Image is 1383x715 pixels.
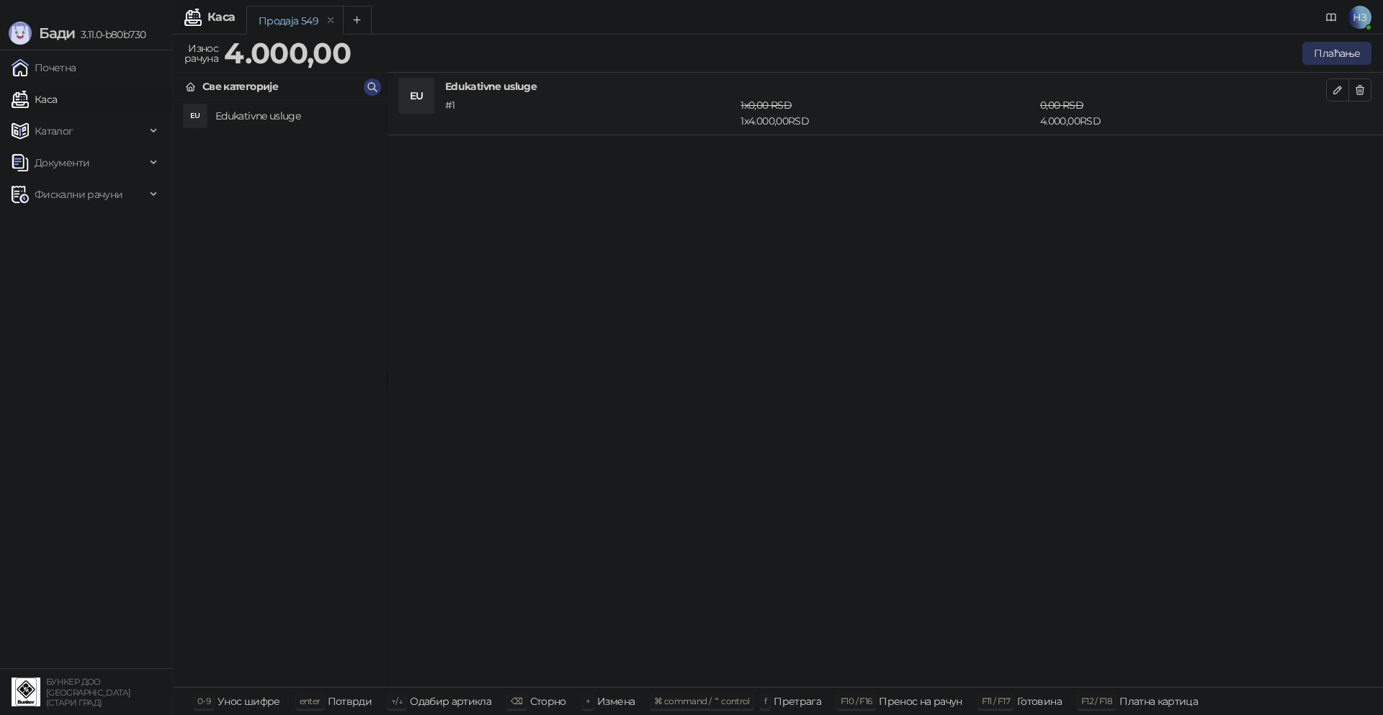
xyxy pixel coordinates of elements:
h4: Edukativne usluge [215,104,375,127]
span: F12 / F18 [1081,696,1112,706]
div: EU [399,78,434,113]
div: 1 x 4.000,00 RSD [738,97,1037,129]
span: Бади [39,24,75,42]
div: Одабир артикла [410,692,491,711]
button: Add tab [343,6,372,35]
div: Претрага [774,692,821,711]
span: НЗ [1348,6,1371,29]
div: Све категорије [202,78,278,94]
div: Платна картица [1119,692,1198,711]
button: remove [321,14,340,27]
span: 3.11.0-b80b730 [75,28,146,41]
div: Унос шифре [218,692,280,711]
div: Износ рачуна [182,39,221,68]
div: Потврди [328,692,372,711]
span: ↑/↓ [391,696,403,706]
span: f [764,696,766,706]
span: 0,00 RSD [1040,99,1083,112]
span: F11 / F17 [982,696,1010,706]
div: EU [184,104,207,127]
span: enter [300,696,321,706]
span: ⌫ [511,696,522,706]
h4: Edukativne usluge [445,78,1326,94]
span: ⌘ command / ⌃ control [654,696,750,706]
button: Плаћање [1302,42,1371,65]
div: Измена [597,692,635,711]
span: 0-9 [197,696,210,706]
strong: 4.000,00 [224,35,351,71]
a: Документација [1320,6,1343,29]
span: 1 x 0,00 RSD [740,99,792,112]
div: Каса [207,12,235,23]
div: grid [174,101,387,687]
a: Почетна [12,53,76,82]
div: Готовина [1017,692,1062,711]
span: Каталог [35,117,73,145]
img: Logo [9,22,32,45]
a: Каса [12,85,57,114]
span: + [586,696,590,706]
div: Пренос на рачун [879,692,962,711]
span: Фискални рачуни [35,180,122,209]
span: Документи [35,148,89,177]
div: Продаја 549 [259,13,318,29]
div: Сторно [530,692,566,711]
div: 4.000,00 RSD [1037,97,1329,129]
img: 64x64-companyLogo-d200c298-da26-4023-afd4-f376f589afb5.jpeg [12,678,40,706]
small: БУНКЕР ДОО [GEOGRAPHIC_DATA] (СТАРИ ГРАД) [46,677,130,708]
div: # 1 [442,97,738,129]
span: F10 / F16 [841,696,872,706]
